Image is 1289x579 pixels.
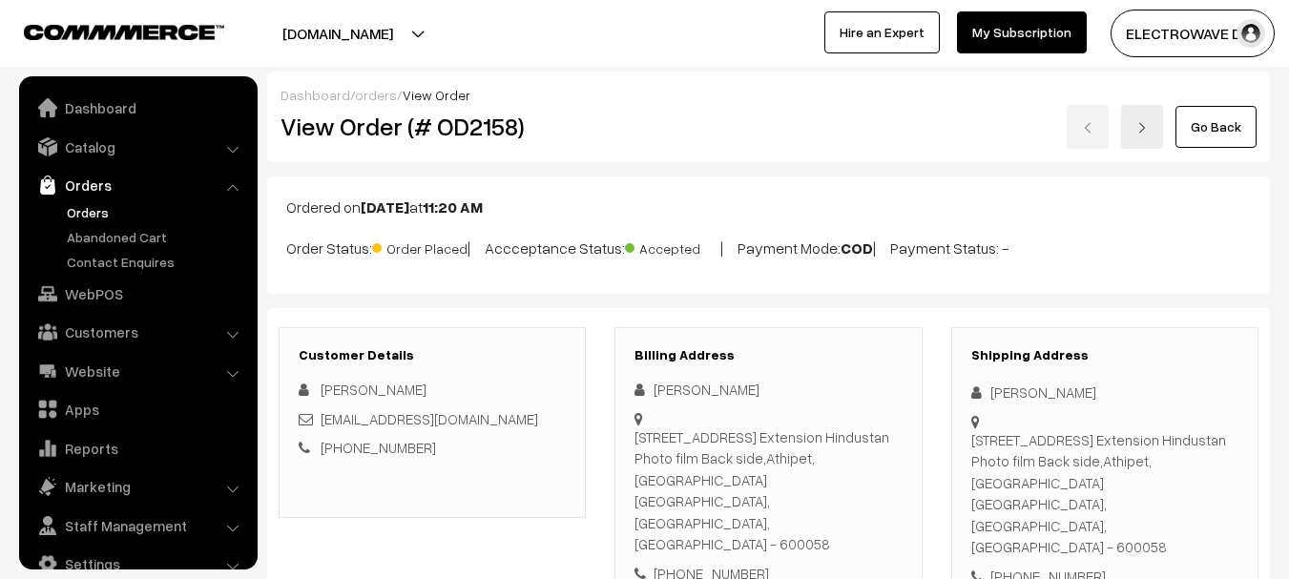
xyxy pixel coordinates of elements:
[281,112,587,141] h2: View Order (# OD2158)
[216,10,460,57] button: [DOMAIN_NAME]
[24,25,224,39] img: COMMMERCE
[62,202,251,222] a: Orders
[281,85,1257,105] div: / /
[24,508,251,543] a: Staff Management
[321,410,538,427] a: [EMAIL_ADDRESS][DOMAIN_NAME]
[24,431,251,465] a: Reports
[634,426,902,555] div: [STREET_ADDRESS] Extension Hindustan Photo film Back side,Athipet,[GEOGRAPHIC_DATA] [GEOGRAPHIC_D...
[372,234,468,258] span: Order Placed
[62,252,251,272] a: Contact Enquires
[24,277,251,311] a: WebPOS
[824,11,940,53] a: Hire an Expert
[403,87,470,103] span: View Order
[971,429,1238,558] div: [STREET_ADDRESS] Extension Hindustan Photo film Back side,Athipet,[GEOGRAPHIC_DATA] [GEOGRAPHIC_D...
[281,87,350,103] a: Dashboard
[286,234,1251,259] p: Order Status: | Accceptance Status: | Payment Mode: | Payment Status: -
[841,238,873,258] b: COD
[299,347,566,363] h3: Customer Details
[1175,106,1257,148] a: Go Back
[321,381,426,398] span: [PERSON_NAME]
[62,227,251,247] a: Abandoned Cart
[24,19,191,42] a: COMMMERCE
[24,354,251,388] a: Website
[423,197,483,217] b: 11:20 AM
[24,392,251,426] a: Apps
[634,379,902,401] div: [PERSON_NAME]
[24,130,251,164] a: Catalog
[361,197,409,217] b: [DATE]
[625,234,720,258] span: Accepted
[971,347,1238,363] h3: Shipping Address
[321,439,436,456] a: [PHONE_NUMBER]
[24,91,251,125] a: Dashboard
[24,469,251,504] a: Marketing
[24,315,251,349] a: Customers
[1237,19,1265,48] img: user
[634,347,902,363] h3: Billing Address
[1111,10,1275,57] button: ELECTROWAVE DE…
[971,382,1238,403] div: [PERSON_NAME]
[24,168,251,202] a: Orders
[355,87,397,103] a: orders
[286,196,1251,218] p: Ordered on at
[957,11,1087,53] a: My Subscription
[1136,122,1148,134] img: right-arrow.png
